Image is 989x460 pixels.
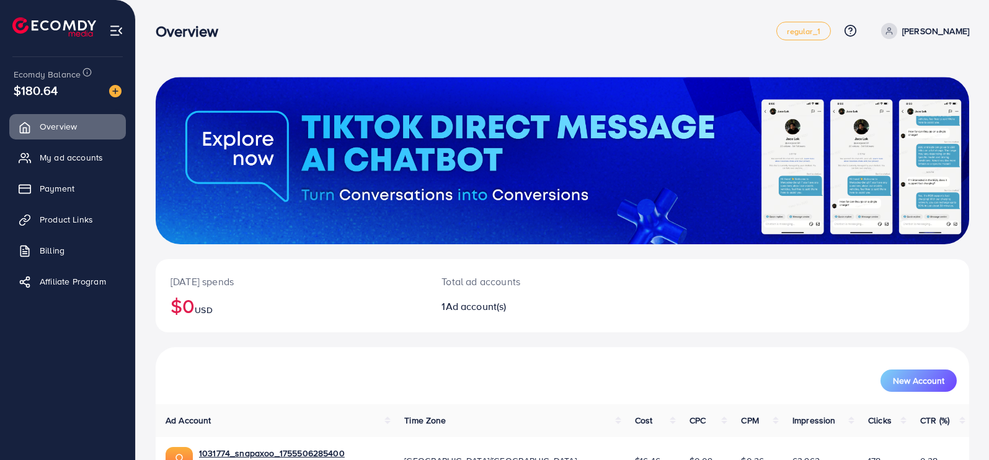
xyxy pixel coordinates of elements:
[40,151,103,164] span: My ad accounts
[404,414,446,427] span: Time Zone
[156,22,228,40] h3: Overview
[446,299,507,313] span: Ad account(s)
[12,17,96,37] img: logo
[14,68,81,81] span: Ecomdy Balance
[876,23,969,39] a: [PERSON_NAME]
[9,145,126,170] a: My ad accounts
[893,376,944,385] span: New Account
[902,24,969,38] p: [PERSON_NAME]
[9,176,126,201] a: Payment
[787,27,820,35] span: regular_1
[166,414,211,427] span: Ad Account
[690,414,706,427] span: CPC
[14,81,58,99] span: $180.64
[199,447,345,459] a: 1031774_snapaxoo_1755506285400
[880,369,957,392] button: New Account
[40,182,74,195] span: Payment
[441,301,615,312] h2: 1
[109,85,122,97] img: image
[776,22,830,40] a: regular_1
[195,304,212,316] span: USD
[9,269,126,294] a: Affiliate Program
[171,294,412,317] h2: $0
[9,238,126,263] a: Billing
[109,24,123,38] img: menu
[40,120,77,133] span: Overview
[868,414,892,427] span: Clicks
[741,414,758,427] span: CPM
[9,207,126,232] a: Product Links
[441,274,615,289] p: Total ad accounts
[920,414,949,427] span: CTR (%)
[40,213,93,226] span: Product Links
[40,275,106,288] span: Affiliate Program
[9,114,126,139] a: Overview
[635,414,653,427] span: Cost
[40,244,64,257] span: Billing
[171,274,412,289] p: [DATE] spends
[792,414,836,427] span: Impression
